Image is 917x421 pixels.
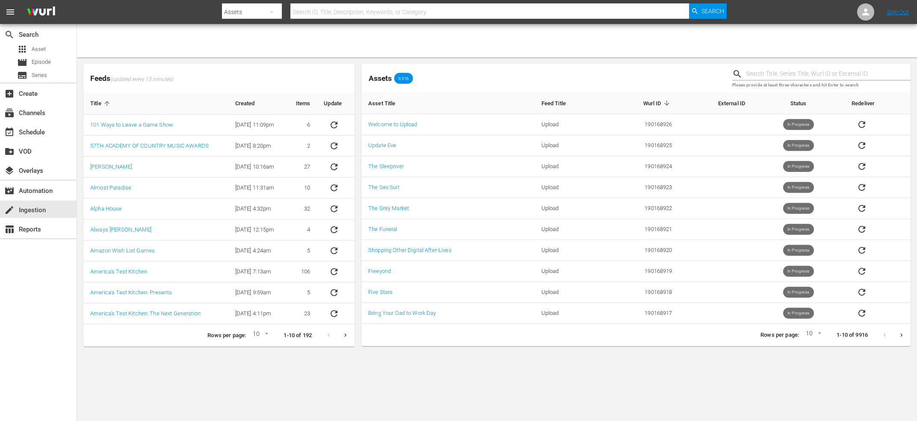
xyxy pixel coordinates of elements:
span: Channels [4,108,15,118]
span: In Progress [783,184,814,191]
span: Assets [369,74,392,83]
span: Reports [4,224,15,234]
td: [DATE] 12:15pm [228,219,287,240]
td: 106 [286,261,317,282]
a: The Funeral [368,226,398,232]
td: 190168922 [603,198,679,219]
td: 190168926 [603,114,679,135]
td: 190168925 [603,135,679,156]
span: (updated every 15 minutes) [110,76,173,83]
td: [DATE] 8:20pm [228,136,287,157]
td: 190168920 [603,240,679,261]
td: 190168923 [603,177,679,198]
span: Automation [4,186,15,196]
span: In Progress [783,142,814,149]
span: Title [90,100,112,107]
span: Asset [32,45,46,53]
td: 2 [286,136,317,157]
a: The Grey Market [368,205,409,211]
img: ans4CAIJ8jUAAAAAAAAAAAAAAAAAAAAAAAAgQb4GAAAAAAAAAAAAAAAAAAAAAAAAJMjXAAAAAAAAAAAAAAAAAAAAAAAAgAT5G... [21,2,62,22]
span: Episode [17,57,27,68]
td: 190168921 [603,219,679,240]
td: Upload [535,240,603,261]
a: Shopping Other Digital After-Lives [368,247,452,253]
a: Bring Your Dad to Work Day [368,310,436,316]
span: In Progress [783,247,814,254]
td: 6 [286,115,317,136]
p: 1-10 of 9916 [837,331,868,339]
span: Series [32,71,47,80]
th: Update [317,93,355,115]
td: Upload [535,282,603,303]
table: sticky table [361,92,911,324]
p: Please provide at least three characters and hit Enter to search [732,82,911,89]
th: Items [286,93,317,115]
table: sticky table [83,93,355,324]
td: 5 [286,282,317,303]
a: 57TH ACADEMY OF COUNTRY MUSIC AWARDS [90,142,209,149]
span: menu [5,7,15,17]
td: Upload [535,177,603,198]
button: Next page [893,327,910,344]
span: Overlays [4,166,15,176]
a: Alpha House [90,205,122,212]
span: In Progress [783,289,814,296]
th: Status [752,92,845,114]
td: [DATE] 4:32pm [228,199,287,219]
a: Freeyond [368,268,391,274]
a: [PERSON_NAME] [90,163,132,170]
td: Upload [535,198,603,219]
a: The Sex Suit [368,184,399,190]
span: Create [4,89,15,99]
td: Upload [535,303,603,324]
th: External ID [679,92,752,114]
span: Search [4,30,15,40]
a: America's Test Kitchen [90,268,147,275]
p: 1-10 of 192 [284,332,312,340]
span: Asset Title [368,99,407,107]
a: Sign Out [887,9,909,15]
td: [DATE] 7:13am [228,261,287,282]
span: In Progress [783,205,814,212]
span: Wurl ID [643,99,672,107]
span: VOD [4,146,15,157]
span: In Progress [783,268,814,275]
span: In Progress [783,226,814,233]
td: 190168917 [603,303,679,324]
td: Upload [535,156,603,177]
td: Upload [535,261,603,282]
a: America's Test Kitchen: Presents [90,289,172,296]
span: Series [17,70,27,80]
a: 101 Ways to Leave a Game Show [90,122,173,128]
span: In Progress [783,310,814,317]
span: Search [701,3,724,19]
td: 23 [286,303,317,324]
td: [DATE] 11:31am [228,178,287,199]
td: 5 [286,240,317,261]
td: 190168918 [603,282,679,303]
span: Created [235,100,266,107]
td: [DATE] 9:59am [228,282,287,303]
td: Upload [535,114,603,135]
td: 32 [286,199,317,219]
td: Upload [535,135,603,156]
a: Update Eve [368,142,396,148]
a: Always [PERSON_NAME] [90,226,151,233]
td: [DATE] 4:24am [228,240,287,261]
button: Search [689,3,727,19]
span: Episode [32,58,51,66]
th: Redeliver [845,92,911,114]
td: 4 [286,219,317,240]
button: Next page [337,327,354,344]
td: 190168919 [603,261,679,282]
a: Welcome to Upload [368,121,417,127]
span: 9,916 [394,76,413,81]
td: [DATE] 11:09pm [228,115,287,136]
th: Feed Title [535,92,603,114]
a: America's Test Kitchen: The Next Generation [90,310,201,317]
input: Search Title, Series Title, Wurl ID or External ID [746,68,911,80]
span: In Progress [783,122,814,128]
td: 190168924 [603,156,679,177]
div: 10 [802,329,823,341]
span: In Progress [783,163,814,170]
